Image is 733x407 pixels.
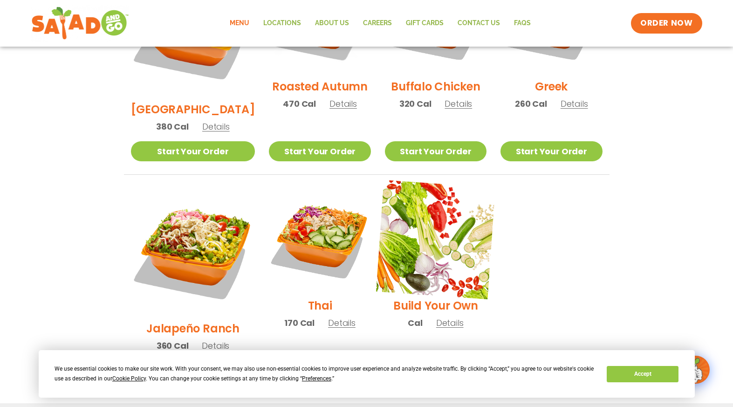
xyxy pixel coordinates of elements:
[393,297,478,314] h2: Build Your Own
[256,13,308,34] a: Locations
[31,5,130,42] img: new-SAG-logo-768×292
[376,180,495,299] img: Product photo for Build Your Own
[302,375,331,382] span: Preferences
[328,317,356,329] span: Details
[329,98,357,110] span: Details
[39,350,695,398] div: Cookie Consent Prompt
[507,13,538,34] a: FAQs
[535,78,568,95] h2: Greek
[308,13,356,34] a: About Us
[391,78,480,95] h2: Buffalo Chicken
[112,375,146,382] span: Cookie Policy
[436,317,464,329] span: Details
[607,366,678,382] button: Accept
[500,141,602,161] a: Start Your Order
[385,141,486,161] a: Start Your Order
[308,297,332,314] h2: Thai
[451,13,507,34] a: Contact Us
[283,97,316,110] span: 470 Cal
[131,189,255,313] img: Product photo for Jalapeño Ranch Salad
[223,13,538,34] nav: Menu
[561,98,588,110] span: Details
[284,317,315,329] span: 170 Cal
[640,18,692,29] span: ORDER NOW
[156,120,189,133] span: 380 Cal
[223,13,256,34] a: Menu
[631,13,702,34] a: ORDER NOW
[515,97,547,110] span: 260 Cal
[356,13,399,34] a: Careers
[445,98,472,110] span: Details
[157,339,189,352] span: 360 Cal
[202,121,230,132] span: Details
[146,320,240,337] h2: Jalapeño Ranch
[399,97,432,110] span: 320 Cal
[131,101,255,117] h2: [GEOGRAPHIC_DATA]
[55,364,596,384] div: We use essential cookies to make our site work. With your consent, we may also use non-essential ...
[202,340,229,352] span: Details
[408,317,422,329] span: Cal
[269,189,370,290] img: Product photo for Thai Salad
[269,141,370,161] a: Start Your Order
[272,78,368,95] h2: Roasted Autumn
[683,357,709,383] img: wpChatIcon
[131,141,255,161] a: Start Your Order
[399,13,451,34] a: GIFT CARDS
